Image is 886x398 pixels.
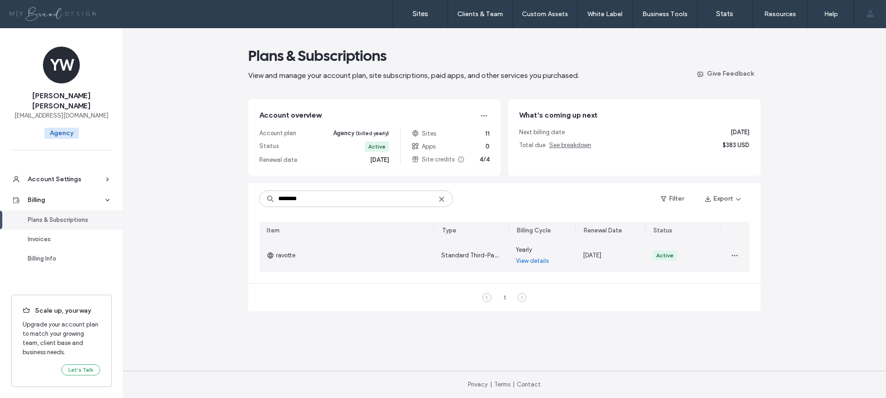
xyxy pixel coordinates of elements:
[11,91,112,111] span: [PERSON_NAME] [PERSON_NAME]
[730,128,749,137] span: [DATE]
[519,111,598,119] span: What’s coming up next
[485,129,490,138] span: 11
[259,110,321,121] span: Account overview
[642,10,688,18] label: Business Tools
[370,155,389,165] span: [DATE]
[723,141,749,150] span: $383 USD
[441,252,518,259] span: Standard Third-Party Store
[587,10,623,18] label: White Label
[14,111,108,120] span: [EMAIL_ADDRESS][DOMAIN_NAME]
[519,128,565,137] span: Next billing date
[28,235,103,244] div: Invoices
[28,175,103,184] div: Account Settings
[513,381,515,388] span: |
[248,71,579,80] span: View and manage your account plan, site subscriptions, paid apps, and other services you purchased.
[490,381,492,388] span: |
[267,251,295,260] span: ravotte
[442,226,456,235] div: Type
[584,226,622,235] div: Renewal Date
[259,142,279,152] span: Status
[549,142,591,149] span: See breakdown
[259,155,297,165] span: Renewal date
[499,292,510,303] div: 1
[368,143,385,151] div: Active
[28,196,103,205] div: Billing
[333,129,389,138] span: Agency
[23,306,100,316] span: Scale up, your way
[516,256,549,266] a: View details
[356,130,389,137] span: (billed yearly)
[28,215,103,225] div: Plans & Subscriptions
[61,364,100,375] button: Let’s Talk
[716,10,733,18] label: Stats
[412,155,465,164] span: Site credits
[764,10,796,18] label: Resources
[413,10,428,18] label: Sites
[485,142,490,151] span: 0
[517,381,541,388] a: Contact
[479,155,490,164] span: 4/4
[457,10,503,18] label: Clients & Team
[652,191,693,206] button: Filter
[267,226,280,235] div: Item
[23,320,100,357] span: Upgrade your account plan to match your growing team, client base and business needs.
[516,245,532,255] span: Yearly
[517,226,551,235] div: Billing Cycle
[28,254,103,263] div: Billing Info
[412,142,436,151] span: Apps
[689,66,760,81] button: Give Feedback
[519,141,591,150] span: Total due
[259,129,296,138] span: Account plan
[522,10,568,18] label: Custom Assets
[248,47,387,65] span: Plans & Subscriptions
[44,128,79,139] span: Agency
[412,129,436,138] span: Sites
[653,226,672,235] div: Status
[43,47,80,83] div: YW
[494,381,510,388] a: Terms
[824,10,838,18] label: Help
[697,191,749,206] button: Export
[656,251,673,260] div: Active
[468,381,488,388] a: Privacy
[583,252,601,259] span: [DATE]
